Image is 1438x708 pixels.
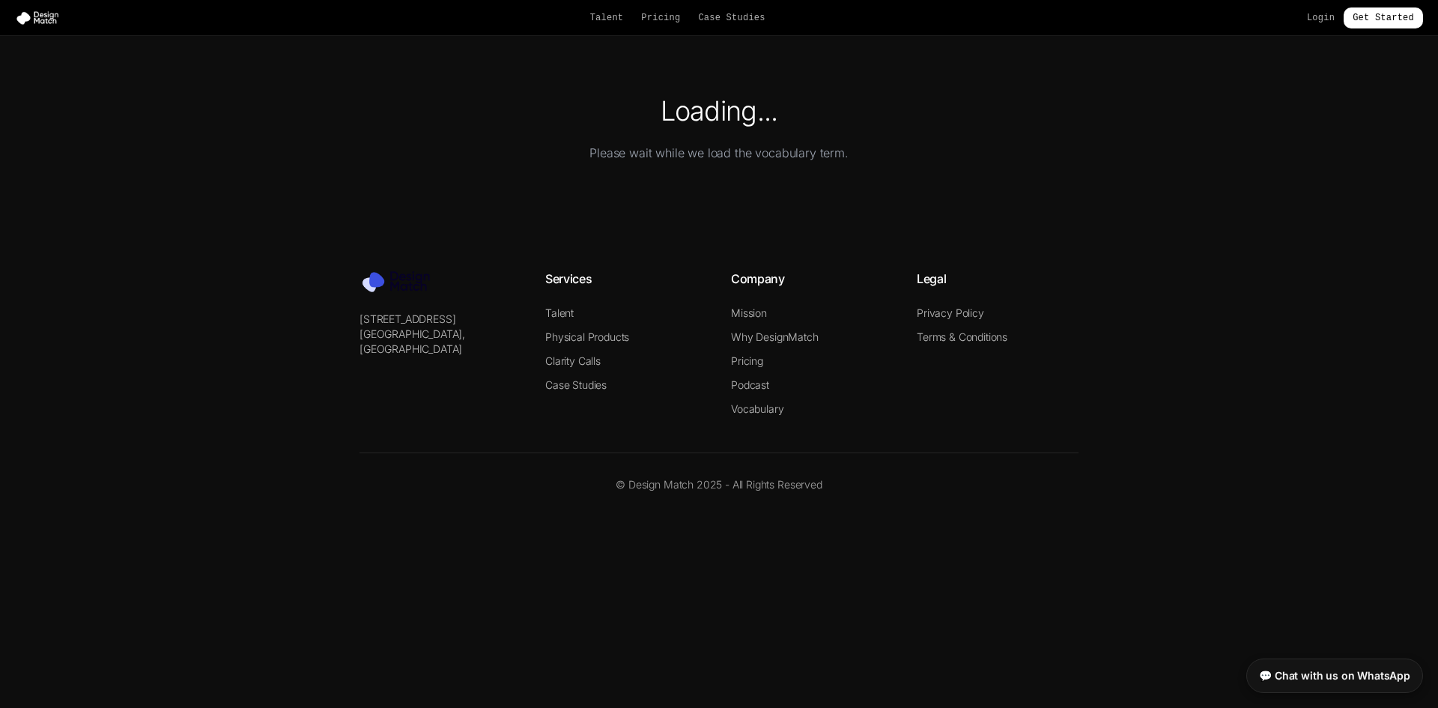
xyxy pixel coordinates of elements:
[731,354,763,367] a: Pricing
[1246,659,1423,693] a: 💬 Chat with us on WhatsApp
[359,477,1078,492] p: © Design Match 2025 - All Rights Reserved
[917,306,984,319] a: Privacy Policy
[917,270,1078,288] h4: Legal
[545,270,707,288] h4: Services
[731,270,893,288] h4: Company
[641,12,680,24] a: Pricing
[1307,12,1335,24] a: Login
[545,354,601,367] a: Clarity Calls
[359,327,521,357] p: [GEOGRAPHIC_DATA], [GEOGRAPHIC_DATA]
[545,306,574,319] a: Talent
[731,402,783,415] a: Vocabulary
[359,270,442,294] img: Design Match
[917,330,1007,343] a: Terms & Conditions
[1344,7,1423,28] a: Get Started
[213,144,1225,162] p: Please wait while we load the vocabulary term.
[590,12,624,24] a: Talent
[359,312,521,327] p: [STREET_ADDRESS]
[15,10,66,25] img: Design Match
[545,330,629,343] a: Physical Products
[213,96,1225,126] h1: Loading...
[731,306,767,319] a: Mission
[545,378,607,391] a: Case Studies
[698,12,765,24] a: Case Studies
[731,378,769,391] a: Podcast
[731,330,819,343] a: Why DesignMatch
